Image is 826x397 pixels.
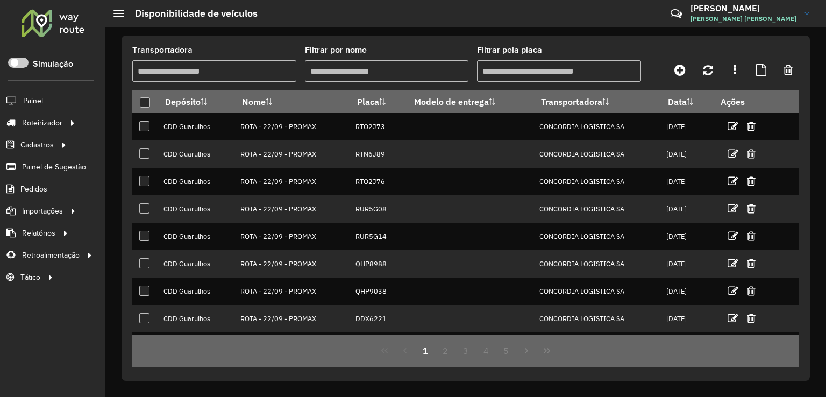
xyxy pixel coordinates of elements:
[533,278,660,305] td: CONCORDIA LOGISTICA SA
[415,341,436,361] button: 1
[660,90,713,113] th: Data
[350,278,407,305] td: QHP9038
[660,140,713,168] td: [DATE]
[350,305,407,332] td: DDX6221
[660,168,713,195] td: [DATE]
[22,228,55,239] span: Relatórios
[350,332,407,360] td: FUX2G72
[350,195,407,223] td: RUR5G08
[516,341,537,361] button: Next Page
[305,44,367,56] label: Filtrar por nome
[158,90,234,113] th: Depósito
[158,223,234,250] td: CDD Guarulhos
[690,14,796,24] span: [PERSON_NAME] [PERSON_NAME]
[20,139,54,151] span: Cadastros
[158,113,234,140] td: CDD Guarulhos
[22,117,62,129] span: Roteirizador
[665,2,688,25] a: Contato Rápido
[533,113,660,140] td: CONCORDIA LOGISTICA SA
[435,341,455,361] button: 2
[124,8,258,19] h2: Disponibilidade de veículos
[20,183,47,195] span: Pedidos
[234,195,350,223] td: ROTA - 22/09 - PROMAX
[350,168,407,195] td: RTO2J76
[477,44,542,56] label: Filtrar pela placa
[158,332,234,360] td: CDD Guarulhos
[234,223,350,250] td: ROTA - 22/09 - PROMAX
[533,195,660,223] td: CONCORDIA LOGISTICA SA
[20,272,40,283] span: Tático
[747,283,756,298] a: Excluir
[158,250,234,278] td: CDD Guarulhos
[728,283,738,298] a: Editar
[234,90,350,113] th: Nome
[533,140,660,168] td: CONCORDIA LOGISTICA SA
[158,305,234,332] td: CDD Guarulhos
[234,168,350,195] td: ROTA - 22/09 - PROMAX
[496,341,517,361] button: 5
[690,3,796,13] h3: [PERSON_NAME]
[533,250,660,278] td: CONCORDIA LOGISTICA SA
[747,256,756,271] a: Excluir
[660,332,713,360] td: [DATE]
[728,119,738,133] a: Editar
[728,311,738,325] a: Editar
[660,250,713,278] td: [DATE]
[533,168,660,195] td: CONCORDIA LOGISTICA SA
[533,90,660,113] th: Transportadora
[533,223,660,250] td: CONCORDIA LOGISTICA SA
[747,311,756,325] a: Excluir
[158,195,234,223] td: CDD Guarulhos
[476,341,496,361] button: 4
[728,201,738,216] a: Editar
[23,95,43,107] span: Painel
[350,250,407,278] td: QHP8988
[234,140,350,168] td: ROTA - 22/09 - PROMAX
[350,113,407,140] td: RTO2J73
[455,341,476,361] button: 3
[728,229,738,243] a: Editar
[747,201,756,216] a: Excluir
[728,146,738,161] a: Editar
[537,341,557,361] button: Last Page
[350,90,407,113] th: Placa
[234,278,350,305] td: ROTA - 22/09 - PROMAX
[747,174,756,188] a: Excluir
[158,140,234,168] td: CDD Guarulhos
[33,58,73,70] label: Simulação
[234,250,350,278] td: ROTA - 22/09 - PROMAX
[350,223,407,250] td: RUR5G14
[714,90,778,113] th: Ações
[728,174,738,188] a: Editar
[660,305,713,332] td: [DATE]
[747,119,756,133] a: Excluir
[132,44,193,56] label: Transportadora
[660,113,713,140] td: [DATE]
[533,332,660,360] td: CONCORDIA LOGISTICA SA
[660,223,713,250] td: [DATE]
[350,140,407,168] td: RTN6J89
[660,195,713,223] td: [DATE]
[158,278,234,305] td: CDD Guarulhos
[234,332,350,360] td: ROTA - 22/09 - PROMAX
[747,229,756,243] a: Excluir
[22,161,86,173] span: Painel de Sugestão
[22,205,63,217] span: Importações
[728,256,738,271] a: Editar
[22,250,80,261] span: Retroalimentação
[747,146,756,161] a: Excluir
[234,305,350,332] td: ROTA - 22/09 - PROMAX
[660,278,713,305] td: [DATE]
[158,168,234,195] td: CDD Guarulhos
[407,90,533,113] th: Modelo de entrega
[533,305,660,332] td: CONCORDIA LOGISTICA SA
[234,113,350,140] td: ROTA - 22/09 - PROMAX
